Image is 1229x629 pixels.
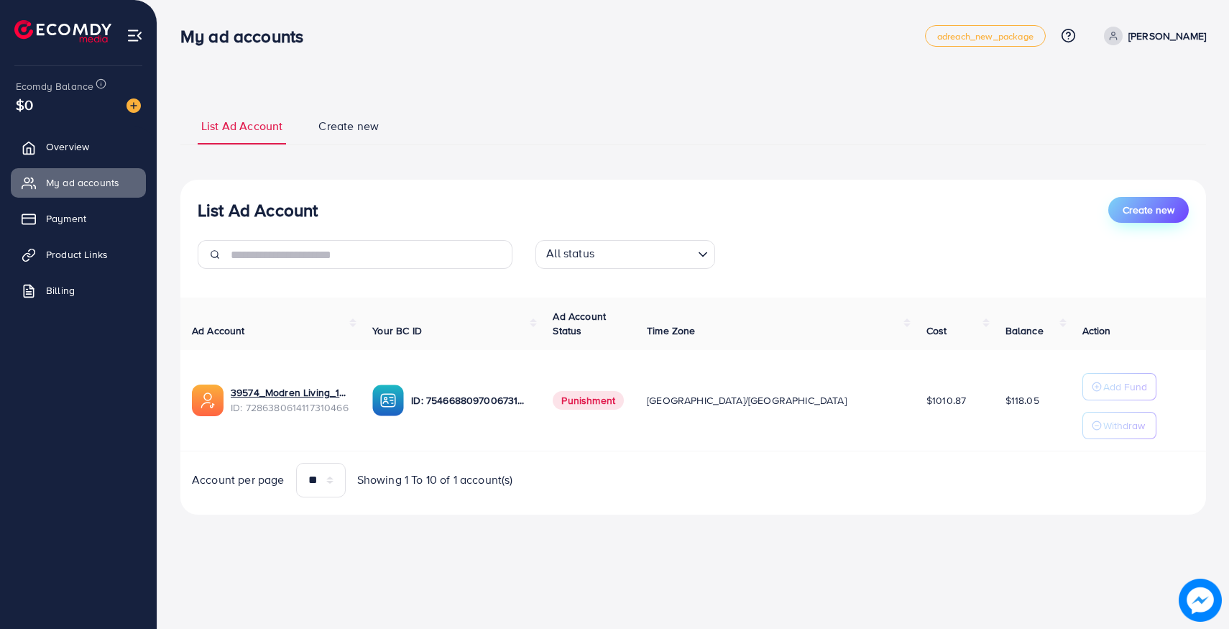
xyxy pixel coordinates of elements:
[14,20,111,42] img: logo
[46,247,108,262] span: Product Links
[1179,579,1222,622] img: image
[543,242,597,265] span: All status
[1128,27,1206,45] p: [PERSON_NAME]
[1082,373,1156,400] button: Add Fund
[647,393,847,408] span: [GEOGRAPHIC_DATA]/[GEOGRAPHIC_DATA]
[1082,323,1111,338] span: Action
[46,175,119,190] span: My ad accounts
[1103,417,1145,434] p: Withdraw
[46,283,75,298] span: Billing
[201,118,282,134] span: List Ad Account
[180,26,315,47] h3: My ad accounts
[925,25,1046,47] a: adreach_new_package
[46,211,86,226] span: Payment
[937,32,1034,41] span: adreach_new_package
[126,98,141,113] img: image
[411,392,530,409] p: ID: 7546688097006731282
[126,27,143,44] img: menu
[553,309,606,338] span: Ad Account Status
[231,385,349,400] a: 39574_Modren Living_1696492702766
[1123,203,1174,217] span: Create new
[647,323,695,338] span: Time Zone
[318,118,379,134] span: Create new
[16,79,93,93] span: Ecomdy Balance
[1103,378,1147,395] p: Add Fund
[192,472,285,488] span: Account per page
[553,391,624,410] span: Punishment
[535,240,715,269] div: Search for option
[11,168,146,197] a: My ad accounts
[1098,27,1206,45] a: [PERSON_NAME]
[926,393,966,408] span: $1010.87
[1005,393,1039,408] span: $118.05
[231,385,349,415] div: <span class='underline'>39574_Modren Living_1696492702766</span></br>7286380614117310466
[1082,412,1156,439] button: Withdraw
[11,204,146,233] a: Payment
[372,323,422,338] span: Your BC ID
[198,200,318,221] h3: List Ad Account
[16,94,33,115] span: $0
[11,276,146,305] a: Billing
[192,323,245,338] span: Ad Account
[357,472,513,488] span: Showing 1 To 10 of 1 account(s)
[46,139,89,154] span: Overview
[231,400,349,415] span: ID: 7286380614117310466
[926,323,947,338] span: Cost
[372,385,404,416] img: ic-ba-acc.ded83a64.svg
[11,132,146,161] a: Overview
[1108,197,1189,223] button: Create new
[1005,323,1044,338] span: Balance
[599,243,692,265] input: Search for option
[192,385,224,416] img: ic-ads-acc.e4c84228.svg
[11,240,146,269] a: Product Links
